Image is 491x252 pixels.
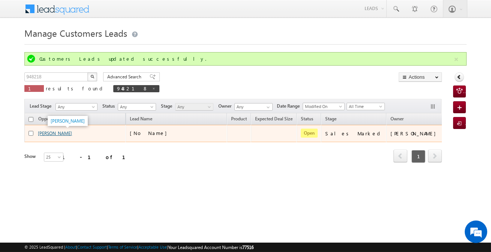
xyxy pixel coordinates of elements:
[168,244,254,250] span: Your Leadsquared Account Number is
[90,75,94,78] img: Search
[255,116,293,121] span: Expected Deal Size
[411,150,425,163] span: 1
[51,118,85,124] a: [PERSON_NAME]
[56,103,95,110] span: Any
[390,116,404,121] span: Owner
[325,116,336,121] span: Stage
[39,39,126,49] div: Chat with us now
[46,85,105,91] span: results found
[28,85,40,91] span: 1
[399,72,442,82] button: Actions
[138,244,167,249] a: Acceptable Use
[175,103,213,111] a: Any
[117,85,148,91] span: 948218
[29,117,33,122] input: Check all records
[234,103,273,111] input: Type to Search
[297,115,317,124] a: Status
[301,129,318,138] span: Open
[263,103,272,111] a: Show All Items
[161,103,175,109] span: Stage
[118,103,154,110] span: Any
[24,27,127,39] span: Manage Customers Leads
[44,153,63,162] a: 25
[118,103,156,111] a: Any
[390,130,440,137] div: [PERSON_NAME]
[251,115,296,124] a: Expected Deal Size
[108,244,137,249] a: Terms of Service
[39,55,453,62] div: Customers Leads updated successfully.
[428,150,442,162] a: next
[325,130,383,137] div: Sales Marked
[65,244,76,249] a: About
[24,153,38,160] div: Show
[44,154,64,160] span: 25
[38,130,72,136] a: [PERSON_NAME]
[130,130,171,136] span: [No Name]
[126,115,156,124] span: Lead Name
[13,39,32,49] img: d_60004797649_company_0_60004797649
[176,103,211,110] span: Any
[277,103,303,109] span: Date Range
[102,196,136,207] em: Start Chat
[10,69,137,190] textarea: Type your message and hit 'Enter'
[62,153,134,161] div: 1 - 1 of 1
[123,4,141,22] div: Minimize live chat window
[393,150,407,162] a: prev
[35,115,80,124] a: Opportunity Name
[303,103,342,110] span: Modified On
[24,244,254,251] span: © 2025 LeadSquared | | | | |
[303,103,345,110] a: Modified On
[218,103,234,109] span: Owner
[231,116,247,121] span: Product
[242,244,254,250] span: 77516
[347,103,385,110] a: All Time
[56,103,98,111] a: Any
[347,103,383,110] span: All Time
[107,73,144,80] span: Advanced Search
[102,103,118,109] span: Status
[38,116,76,121] span: Opportunity Name
[77,244,107,249] a: Contact Support
[321,115,340,124] a: Stage
[30,103,54,109] span: Lead Stage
